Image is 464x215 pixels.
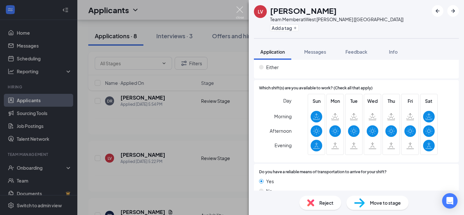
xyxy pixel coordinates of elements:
span: Fri [404,97,416,104]
span: Which shift(s) are you available to work? (Check all that apply) [259,85,372,91]
span: Sun [311,97,322,104]
span: Either [266,64,279,71]
div: LV [258,8,263,15]
span: Reject [319,199,333,206]
span: Day [283,97,292,104]
span: Messages [304,49,326,55]
span: Move to stage [370,199,401,206]
h1: [PERSON_NAME] [270,5,337,16]
span: Feedback [345,49,367,55]
span: Info [389,49,398,55]
span: Morning [274,111,292,122]
div: Team Member at West [PERSON_NAME] [[GEOGRAPHIC_DATA]] [270,16,403,22]
div: Open Intercom Messenger [442,193,458,209]
span: Evening [275,139,292,151]
span: Wed [367,97,378,104]
span: Afternoon [270,125,292,137]
svg: Plus [293,26,297,30]
button: PlusAdd a tag [270,24,299,31]
span: Sat [423,97,435,104]
button: ArrowLeftNew [432,5,443,17]
button: ArrowRight [447,5,459,17]
span: Tue [348,97,360,104]
svg: ArrowRight [449,7,457,15]
svg: ArrowLeftNew [434,7,441,15]
span: Thu [385,97,397,104]
span: Application [260,49,285,55]
span: Yes [266,178,274,185]
span: Mon [329,97,341,104]
span: Do you have a reliable means of transportation to arrive for your shift? [259,169,387,175]
span: No [266,187,272,194]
